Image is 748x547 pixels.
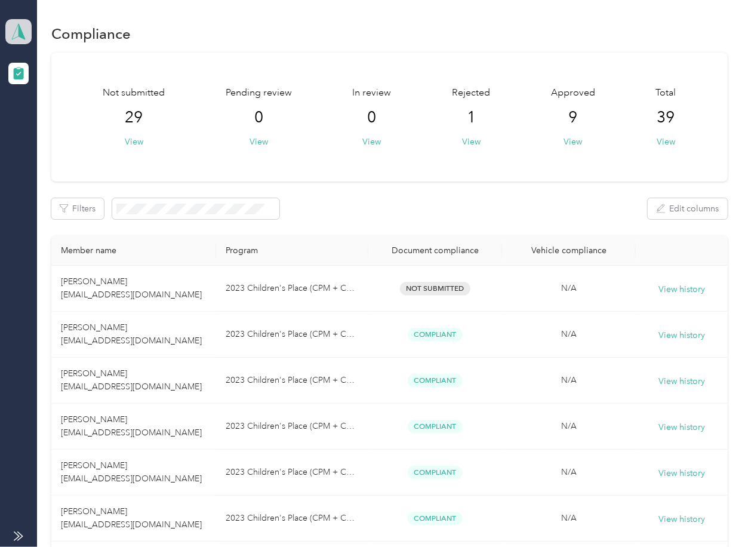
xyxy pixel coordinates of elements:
span: 29 [125,108,143,127]
span: N/A [561,375,577,385]
span: [PERSON_NAME] [EMAIL_ADDRESS][DOMAIN_NAME] [61,276,202,300]
span: Total [656,86,676,100]
button: View history [658,513,705,526]
iframe: Everlance-gr Chat Button Frame [681,480,748,547]
span: Compliant [408,374,463,388]
span: 0 [368,108,377,127]
td: 2023 Children's Place (CPM + Compliance) [216,496,368,542]
button: Filters [51,198,104,219]
div: Vehicle compliance [512,245,626,256]
button: View history [658,283,705,296]
button: View history [658,329,705,342]
span: Not submitted [103,86,165,100]
td: 2023 Children's Place (CPM + Compliance) [216,312,368,358]
button: View [462,136,481,148]
td: 2023 Children's Place (CPM + Compliance) [216,266,368,312]
span: Rejected [452,86,490,100]
span: N/A [561,283,577,293]
span: [PERSON_NAME] [EMAIL_ADDRESS][DOMAIN_NAME] [61,414,202,438]
span: N/A [561,513,577,523]
span: [PERSON_NAME] [EMAIL_ADDRESS][DOMAIN_NAME] [61,506,202,530]
span: Compliant [408,420,463,434]
div: Document compliance [378,245,492,256]
span: 39 [657,108,675,127]
h1: Compliance [51,27,131,40]
span: Pending review [226,86,292,100]
span: Compliant [408,328,463,342]
button: Edit columns [648,198,728,219]
button: View [125,136,143,148]
span: N/A [561,467,577,477]
span: 1 [467,108,476,127]
span: N/A [561,421,577,431]
button: View [657,136,675,148]
span: N/A [561,329,577,339]
td: 2023 Children's Place (CPM + Compliance) [216,404,368,450]
button: View [564,136,582,148]
td: 2023 Children's Place (CPM + Compliance) [216,450,368,496]
button: View history [658,467,705,480]
span: [PERSON_NAME] [EMAIL_ADDRESS][DOMAIN_NAME] [61,322,202,346]
button: View [250,136,268,148]
span: Approved [551,86,595,100]
span: [PERSON_NAME] [EMAIL_ADDRESS][DOMAIN_NAME] [61,460,202,484]
span: [PERSON_NAME] [EMAIL_ADDRESS][DOMAIN_NAME] [61,368,202,392]
th: Member name [51,236,216,266]
button: View history [658,375,705,388]
span: In review [353,86,392,100]
th: Program [216,236,368,266]
button: View history [658,421,705,434]
button: View [363,136,381,148]
td: 2023 Children's Place (CPM + Compliance) [216,358,368,404]
span: Compliant [408,466,463,480]
span: 0 [254,108,263,127]
span: Compliant [408,512,463,526]
span: Not Submitted [400,282,470,296]
span: 9 [568,108,577,127]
